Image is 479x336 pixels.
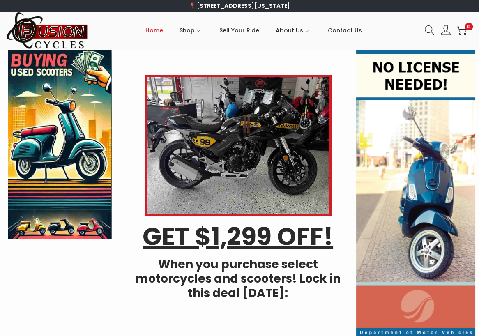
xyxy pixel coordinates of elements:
[276,12,311,49] a: About Us
[328,20,362,41] span: Contact Us
[143,219,333,254] u: GET $1,299 OFF!
[180,20,195,41] span: Shop
[219,12,259,49] a: Sell Your Ride
[180,12,203,49] a: Shop
[328,12,362,49] a: Contact Us
[219,20,259,41] span: Sell Your Ride
[145,12,163,49] a: Home
[6,12,88,50] img: Woostify retina logo
[457,25,467,35] a: 0
[124,257,352,300] h4: When you purchase select motorcycles and scooters! Lock in this deal [DATE]:
[276,20,303,41] span: About Us
[189,2,290,10] a: 📍 [STREET_ADDRESS][US_STATE]
[145,20,163,41] span: Home
[88,12,419,49] nav: Primary navigation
